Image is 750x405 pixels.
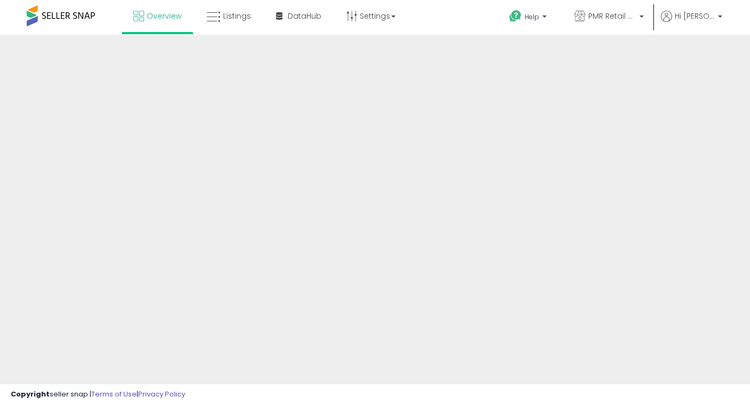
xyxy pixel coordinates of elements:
span: Help [525,12,539,21]
span: DataHub [288,11,321,21]
a: Hi [PERSON_NAME] [661,11,722,35]
span: Listings [223,11,251,21]
strong: Copyright [11,389,50,399]
div: seller snap | | [11,390,185,400]
a: Privacy Policy [138,389,185,399]
a: Help [501,2,557,35]
span: PMR Retail USA LLC [588,11,636,21]
i: Get Help [509,10,522,23]
a: Terms of Use [91,389,137,399]
span: Hi [PERSON_NAME] [675,11,715,21]
span: Overview [147,11,181,21]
